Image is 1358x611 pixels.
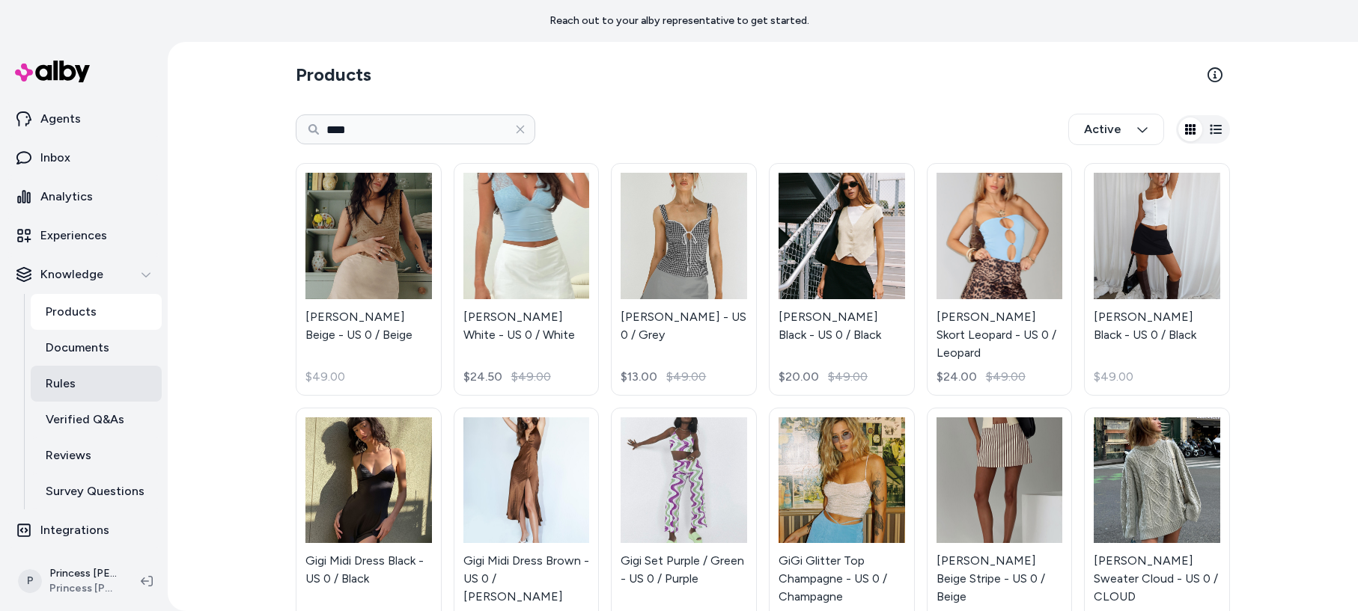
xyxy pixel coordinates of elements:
[927,163,1073,396] a: Gigi Skort Leopard - US 0 / Leopard[PERSON_NAME] Skort Leopard - US 0 / Leopard$24.00$49.00
[40,149,70,167] p: Inbox
[31,330,162,366] a: Documents
[1068,114,1164,145] button: Active
[49,581,117,596] span: Princess [PERSON_NAME] USA
[1084,163,1230,396] a: Gigi Skort Black - US 0 / Black[PERSON_NAME] Black - US 0 / Black$49.00
[46,411,124,429] p: Verified Q&As
[46,339,109,357] p: Documents
[46,482,144,500] p: Survey Questions
[31,294,162,330] a: Products
[769,163,915,396] a: Gigi Skort Black - US 0 / Black[PERSON_NAME] Black - US 0 / Black$20.00$49.00
[46,303,97,321] p: Products
[31,473,162,509] a: Survey Questions
[31,366,162,402] a: Rules
[6,512,162,548] a: Integrations
[40,188,93,206] p: Analytics
[6,257,162,292] button: Knowledge
[46,446,91,464] p: Reviews
[454,163,600,396] a: Gigi Skort White - US 0 / White[PERSON_NAME] White - US 0 / White$24.50$49.00
[549,13,809,28] p: Reach out to your alby representative to get started.
[49,566,117,581] p: Princess [PERSON_NAME] USA Shopify
[296,163,442,396] a: Gigi Skort Beige - US 0 / Beige[PERSON_NAME] Beige - US 0 / Beige$49.00
[6,179,162,215] a: Analytics
[6,140,162,176] a: Inbox
[15,61,90,82] img: alby Logo
[31,437,162,473] a: Reviews
[40,110,81,128] p: Agents
[611,163,757,396] a: Gigi Skort Grey - US 0 / Grey[PERSON_NAME] - US 0 / Grey$13.00$49.00
[6,101,162,137] a: Agents
[31,402,162,437] a: Verified Q&As
[6,218,162,254] a: Experiences
[9,557,129,605] button: PPrincess [PERSON_NAME] USA ShopifyPrincess [PERSON_NAME] USA
[40,265,103,283] p: Knowledge
[18,569,42,593] span: P
[296,63,371,87] h2: Products
[46,375,76,393] p: Rules
[40,521,109,539] p: Integrations
[40,227,107,245] p: Experiences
